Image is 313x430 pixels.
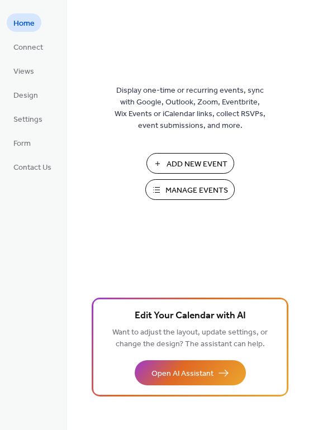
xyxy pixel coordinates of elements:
a: Design [7,85,45,104]
span: Views [13,66,34,78]
span: Open AI Assistant [151,368,214,380]
span: Design [13,90,38,102]
a: Form [7,133,37,152]
button: Open AI Assistant [135,360,246,385]
span: Form [13,138,31,150]
a: Contact Us [7,157,58,176]
span: Want to adjust the layout, update settings, or change the design? The assistant can help. [112,325,268,352]
span: Settings [13,114,42,126]
a: Views [7,61,41,80]
a: Connect [7,37,50,56]
span: Display one-time or recurring events, sync with Google, Outlook, Zoom, Eventbrite, Wix Events or ... [115,85,265,132]
a: Settings [7,109,49,128]
span: Contact Us [13,162,51,174]
button: Add New Event [146,153,234,174]
span: Manage Events [165,185,228,197]
span: Edit Your Calendar with AI [135,308,246,324]
span: Add New Event [167,159,227,170]
span: Home [13,18,35,30]
a: Home [7,13,41,32]
span: Connect [13,42,43,54]
button: Manage Events [145,179,235,200]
